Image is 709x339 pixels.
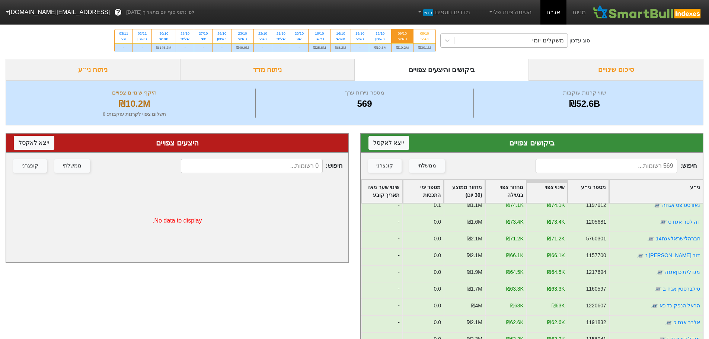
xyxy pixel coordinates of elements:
img: tase link [651,302,658,310]
div: ₪64.5K [547,268,565,276]
div: 0.0 [434,235,441,243]
div: 26/10 [217,31,227,36]
div: - [361,282,402,298]
div: ₪71.2K [506,235,523,243]
div: Toggle SortBy [403,180,444,203]
div: שני [199,36,208,41]
div: ₪2.1M [466,235,482,243]
a: סילברסטין אגח ב [662,286,700,292]
div: ₪63.3K [506,285,523,293]
div: 12/10 [374,31,387,36]
div: ₪1.1M [466,201,482,209]
div: ₪62.6K [506,319,523,326]
div: משקלים יומי [532,36,563,45]
div: ₪74.1K [506,201,523,209]
img: tase link [659,218,667,226]
a: נאוויטס פט אגחה [662,202,700,208]
div: ₪4M [471,302,482,310]
div: 15/10 [355,31,364,36]
div: חמישי [335,36,346,41]
div: - [361,248,402,265]
div: ביקושים והיצעים צפויים [355,59,529,81]
div: 1197912 [586,201,606,209]
span: לפי נתוני סוף יום מתאריך [DATE] [126,9,194,16]
div: 5760301 [586,235,606,243]
div: 22/10 [258,31,267,36]
div: ₪63K [552,302,565,310]
div: - [115,43,132,52]
div: 0.0 [434,218,441,226]
div: חמישי [236,36,249,41]
div: חמישי [156,36,171,41]
div: שני [295,36,304,41]
div: ₪71.2K [547,235,565,243]
div: ₪73.4K [506,218,523,226]
img: tase link [653,202,661,209]
a: מדדים נוספיםחדש [414,5,473,20]
div: 23/10 [236,31,249,36]
button: קונצרני [368,159,402,173]
img: tase link [665,319,672,326]
div: No data to display. [6,179,348,262]
div: 16/10 [335,31,346,36]
div: 27/10 [199,31,208,36]
div: רביעי [258,36,267,41]
div: 20/10 [295,31,304,36]
div: ראשון [313,36,326,41]
div: שני [119,36,128,41]
div: - [213,43,231,52]
div: ראשון [217,36,227,41]
div: - [361,198,402,215]
div: ₪10.2M [15,97,253,111]
div: 03/11 [119,31,128,36]
div: 0.0 [434,268,441,276]
div: היצעים צפויים [14,137,341,148]
div: ₪73.4K [547,218,565,226]
div: סוג עדכון [569,37,590,45]
div: 569 [258,97,471,111]
a: דה לסר אגח ט [668,219,700,225]
div: ראשון [137,36,147,41]
div: - [361,315,402,332]
button: ממשלתי [54,159,90,173]
div: קונצרני [376,162,393,170]
div: ביקושים צפויים [368,137,696,148]
div: 1157700 [586,252,606,259]
div: קונצרני [22,162,38,170]
div: מספר ניירות ערך [258,89,471,97]
div: ₪63.3K [547,285,565,293]
div: ₪63K [510,302,524,310]
div: ₪25.8M [309,43,330,52]
div: ניתוח מדד [180,59,355,81]
div: ממשלתי [418,162,436,170]
div: 0.1 [434,201,441,209]
button: ממשלתי [409,159,445,173]
div: - [361,215,402,231]
div: Toggle SortBy [527,180,567,203]
div: ₪2.1M [466,319,482,326]
div: 1217694 [586,268,606,276]
div: היקף שינויים צפויים [15,89,253,97]
div: - [272,43,290,52]
div: - [176,43,194,52]
div: 19/10 [313,31,326,36]
div: ₪66.1K [547,252,565,259]
div: שלישי [277,36,285,41]
div: - [290,43,308,52]
div: Toggle SortBy [609,180,703,203]
div: ₪64.5K [506,268,523,276]
img: tase link [637,252,644,259]
div: ₪66.1K [506,252,523,259]
a: דור [PERSON_NAME] ז [645,252,700,258]
div: 1220607 [586,302,606,310]
div: 0.0 [434,252,441,259]
div: 0.0 [434,319,441,326]
input: 569 רשומות... [536,159,677,173]
div: ₪1.6M [466,218,482,226]
div: Toggle SortBy [485,180,526,203]
div: ₪10.5M [369,43,391,52]
div: חמישי [396,36,409,41]
input: 0 רשומות... [181,159,323,173]
div: ₪1.9M [466,268,482,276]
div: ₪30.1M [413,43,435,52]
